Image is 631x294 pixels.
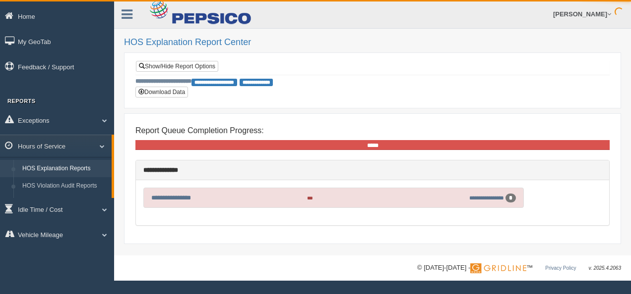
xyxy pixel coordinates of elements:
[545,265,576,271] a: Privacy Policy
[470,263,526,273] img: Gridline
[135,126,610,135] h4: Report Queue Completion Progress:
[589,265,621,271] span: v. 2025.4.2063
[18,177,112,195] a: HOS Violation Audit Reports
[124,38,621,48] h2: HOS Explanation Report Center
[18,160,112,178] a: HOS Explanation Reports
[417,263,621,273] div: © [DATE]-[DATE] - ™
[136,61,218,72] a: Show/Hide Report Options
[135,87,188,98] button: Download Data
[18,195,112,213] a: HOS Violations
